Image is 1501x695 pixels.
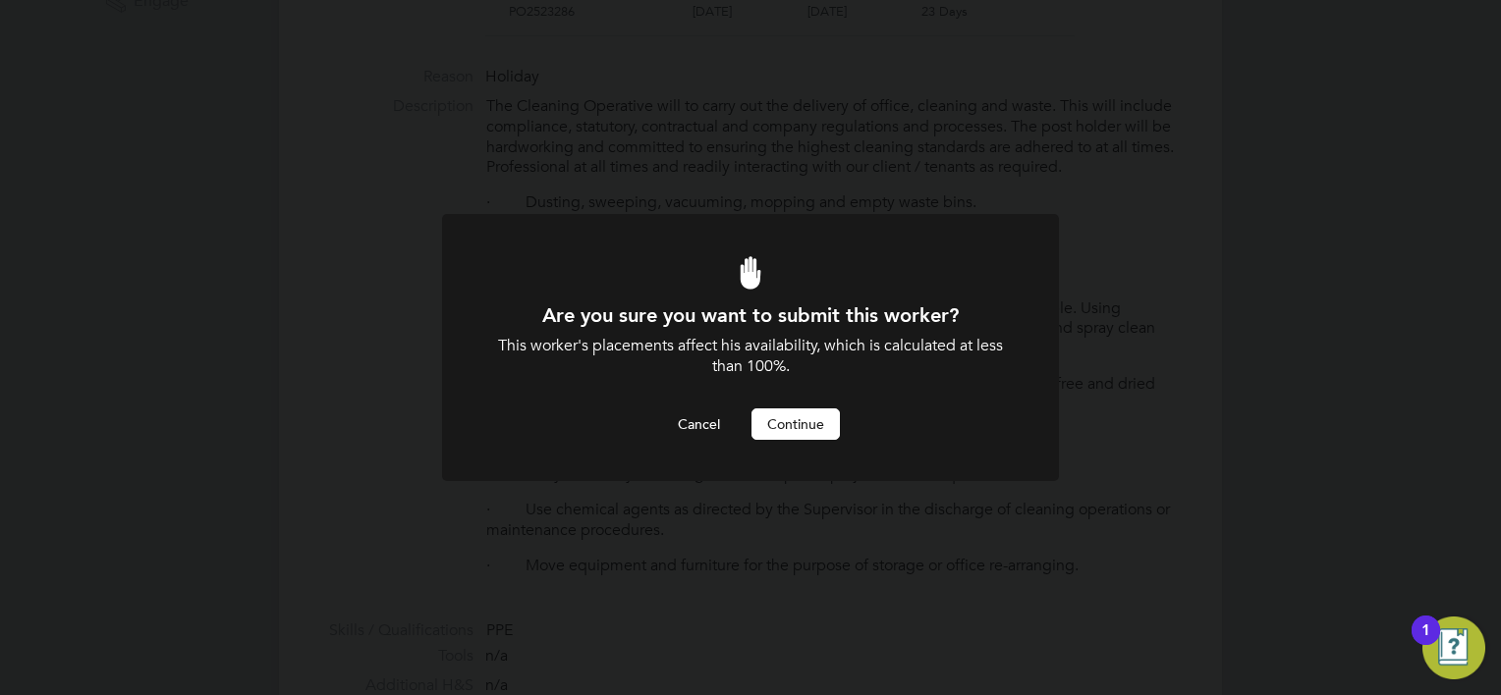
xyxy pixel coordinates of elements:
button: Open Resource Center, 1 new notification [1422,616,1485,679]
div: 1 [1421,630,1430,656]
div: This worker's placements affect his availability, which is calculated at less than 100%. [495,336,1006,377]
h1: Are you sure you want to submit this worker? [495,302,1006,328]
button: Cancel [662,408,736,440]
button: Continue [751,408,840,440]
